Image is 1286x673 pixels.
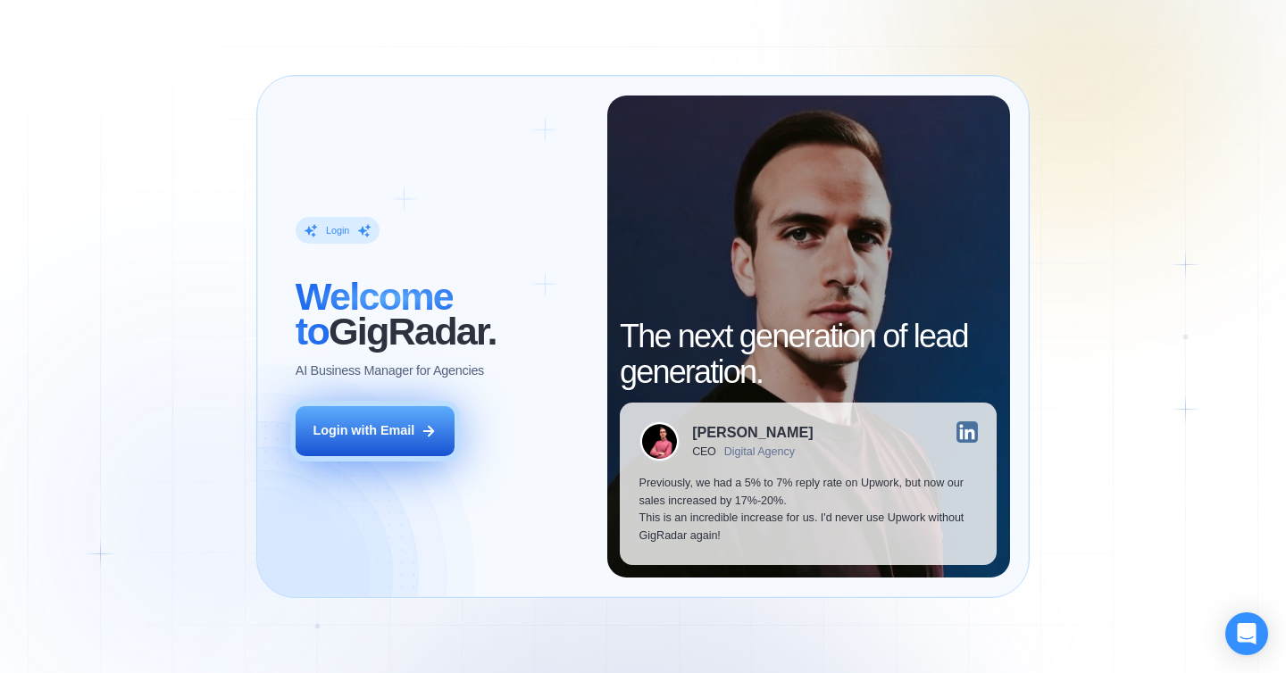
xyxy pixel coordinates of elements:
[296,406,455,456] button: Login with Email
[692,425,813,439] div: [PERSON_NAME]
[620,319,997,389] h2: The next generation of lead generation.
[1225,612,1268,655] div: Open Intercom Messenger
[724,445,795,458] div: Digital Agency
[296,362,484,380] p: AI Business Manager for Agencies
[326,224,349,237] div: Login
[692,445,716,458] div: CEO
[639,475,978,545] p: Previously, we had a 5% to 7% reply rate on Upwork, but now our sales increased by 17%-20%. This ...
[296,279,588,350] h2: ‍ GigRadar.
[296,275,453,353] span: Welcome to
[313,422,414,440] div: Login with Email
